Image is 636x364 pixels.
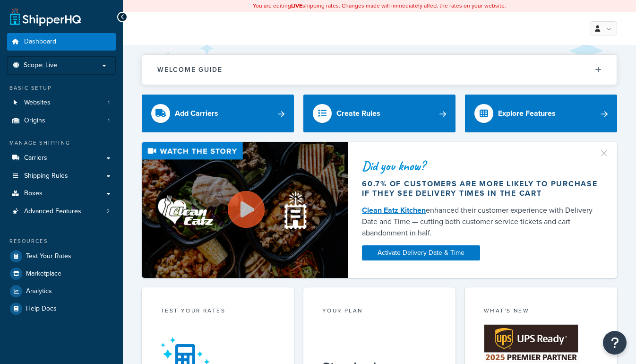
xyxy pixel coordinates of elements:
[336,107,380,120] div: Create Rules
[161,306,275,317] div: Test your rates
[24,99,51,107] span: Websites
[7,84,116,92] div: Basic Setup
[603,331,627,355] button: Open Resource Center
[24,117,45,125] span: Origins
[484,306,598,317] div: What's New
[498,107,556,120] div: Explore Features
[7,185,116,202] a: Boxes
[303,95,456,132] a: Create Rules
[26,287,52,295] span: Analytics
[7,33,116,51] a: Dashboard
[362,179,603,198] div: 60.7% of customers are more likely to purchase if they see delivery times in the cart
[7,149,116,167] a: Carriers
[7,248,116,265] a: Test Your Rates
[7,300,116,317] a: Help Docs
[142,95,294,132] a: Add Carriers
[157,66,223,73] h2: Welcome Guide
[7,94,116,112] a: Websites1
[322,306,437,317] div: Your Plan
[362,245,480,260] a: Activate Delivery Date & Time
[24,61,57,69] span: Scope: Live
[7,112,116,130] a: Origins1
[24,38,56,46] span: Dashboard
[362,205,426,216] a: Clean Eatz Kitchen
[7,203,116,220] li: Advanced Features
[24,154,47,162] span: Carriers
[7,203,116,220] a: Advanced Features2
[7,112,116,130] li: Origins
[26,305,57,313] span: Help Docs
[142,142,348,278] img: Video thumbnail
[24,172,68,180] span: Shipping Rules
[24,208,81,216] span: Advanced Features
[7,265,116,282] a: Marketplace
[465,95,617,132] a: Explore Features
[7,139,116,147] div: Manage Shipping
[291,1,302,10] b: LIVE
[108,99,110,107] span: 1
[175,107,218,120] div: Add Carriers
[26,270,61,278] span: Marketplace
[362,205,603,239] div: enhanced their customer experience with Delivery Date and Time — cutting both customer service ti...
[142,55,617,85] button: Welcome Guide
[108,117,110,125] span: 1
[26,252,71,260] span: Test Your Rates
[106,208,110,216] span: 2
[7,283,116,300] a: Analytics
[7,94,116,112] li: Websites
[7,167,116,185] a: Shipping Rules
[362,159,603,173] div: Did you know?
[7,237,116,245] div: Resources
[24,190,43,198] span: Boxes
